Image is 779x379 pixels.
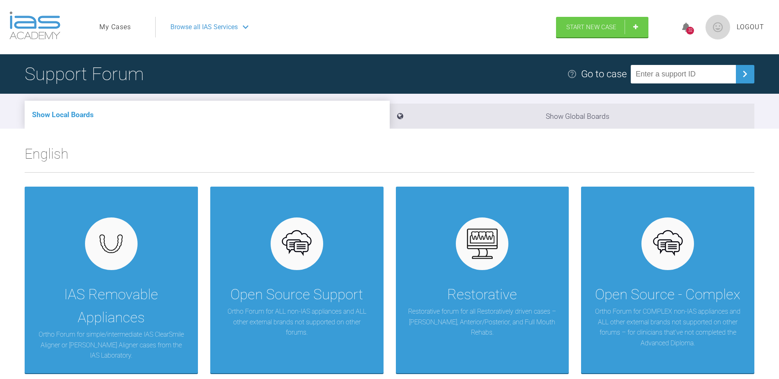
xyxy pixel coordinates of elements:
a: Start New Case [556,17,648,37]
p: Ortho Forum for ALL non-IAS appliances and ALL other external brands not supported on other forums. [223,306,371,338]
img: logo-light.3e3ef733.png [9,12,60,39]
p: Restorative forum for all Restoratively driven cases – [PERSON_NAME], Anterior/Posterior, and Ful... [408,306,557,338]
div: Restorative [447,283,517,306]
p: Ortho Forum for simple/intermediate IAS ClearSmile Aligner or [PERSON_NAME] Aligner cases from th... [37,329,186,361]
span: Browse all IAS Services [170,22,238,32]
h1: Support Forum [25,60,144,88]
img: chevronRight.28bd32b0.svg [738,67,751,81]
a: IAS Removable AppliancesOrtho Forum for simple/intermediate IAS ClearSmile Aligner or [PERSON_NAM... [25,187,198,373]
a: Open Source SupportOrtho Forum for ALL non-IAS appliances and ALL other external brands not suppo... [210,187,384,373]
img: profile.png [705,15,730,39]
a: Open Source - ComplexOrtho Forum for COMPLEX non-IAS appliances and ALL other external brands not... [581,187,754,373]
li: Show Local Boards [25,101,390,129]
p: Ortho Forum for COMPLEX non-IAS appliances and ALL other external brands not supported on other f... [593,306,742,348]
li: Show Global Boards [390,104,755,129]
img: help.e70b9f3d.svg [567,69,577,79]
div: Go to case [581,66,627,82]
img: opensource.6e495855.svg [652,228,684,260]
div: Open Source - Complex [595,283,740,306]
img: removables.927eaa4e.svg [95,232,127,256]
span: Start New Case [566,23,616,31]
a: RestorativeRestorative forum for all Restoratively driven cases – [PERSON_NAME], Anterior/Posteri... [396,187,569,373]
div: 32 [686,27,694,35]
input: Enter a support ID [631,65,736,83]
img: restorative.65e8f6b6.svg [466,228,498,260]
h2: English [25,143,754,172]
a: Logout [737,22,764,32]
a: My Cases [99,22,131,32]
div: Open Source Support [230,283,363,306]
div: IAS Removable Appliances [37,283,186,329]
img: opensource.6e495855.svg [281,228,313,260]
